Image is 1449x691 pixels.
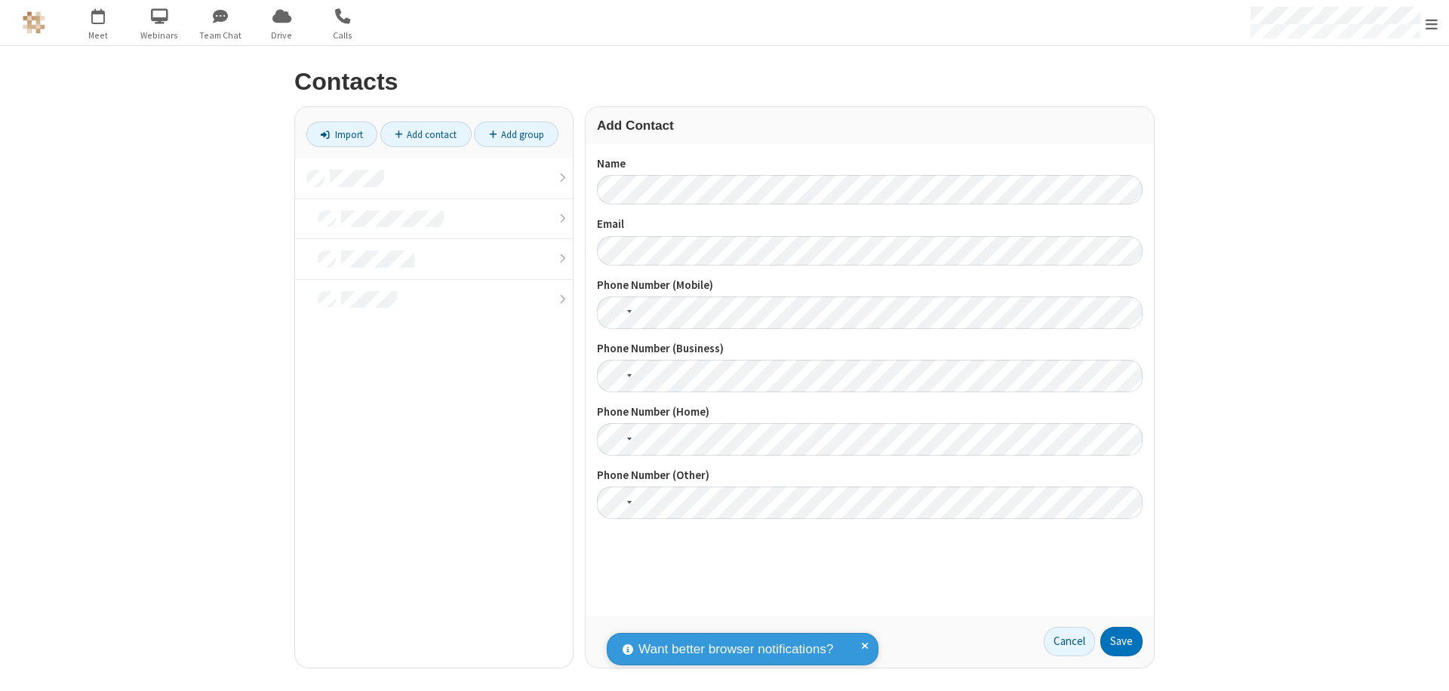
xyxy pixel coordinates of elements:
[254,29,310,42] span: Drive
[474,121,558,147] a: Add group
[638,640,833,659] span: Want better browser notifications?
[597,340,1143,358] label: Phone Number (Business)
[70,29,127,42] span: Meet
[597,216,1143,233] label: Email
[380,121,472,147] a: Add contact
[597,487,636,519] div: United States: + 1
[597,360,636,392] div: United States: + 1
[1100,627,1143,657] button: Save
[1411,652,1438,680] iframe: Chat
[597,404,1143,421] label: Phone Number (Home)
[131,29,188,42] span: Webinars
[597,155,1143,173] label: Name
[1044,627,1095,657] a: Cancel
[597,296,636,329] div: United States: + 1
[597,467,1143,484] label: Phone Number (Other)
[192,29,249,42] span: Team Chat
[294,69,1155,95] h2: Contacts
[597,277,1143,294] label: Phone Number (Mobile)
[306,121,377,147] a: Import
[315,29,371,42] span: Calls
[597,118,1143,133] h3: Add Contact
[597,423,636,456] div: United States: + 1
[23,11,45,34] img: QA Selenium DO NOT DELETE OR CHANGE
